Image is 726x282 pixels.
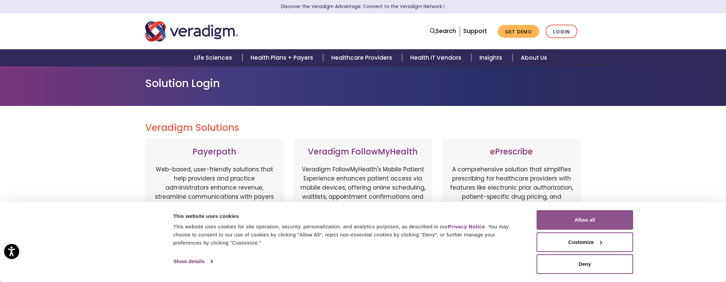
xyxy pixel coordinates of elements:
[186,49,242,66] a: Life Sciences
[145,122,581,134] h2: Veradigm Solutions
[173,223,521,247] div: This website uses cookies for site operation, security, personalization, and analytics purposes, ...
[301,147,425,157] h3: Veradigm FollowMyHealth
[430,27,456,36] a: Search
[281,3,445,10] a: Discover the Veradigm Advantage: Connect to the Veradigm NetworkLearn More
[449,165,574,236] p: A comprehensive solution that simplifies prescribing for healthcare providers with features like ...
[242,49,323,66] a: Health Plans + Payers
[173,256,212,266] a: Show details
[537,210,633,230] button: Allow all
[152,147,277,157] h3: Payerpath
[546,25,577,38] a: Login
[448,224,485,229] a: Privacy Notice
[442,3,445,10] span: Learn More
[513,49,555,66] a: About Us
[173,212,521,220] div: This website uses cookies
[537,232,633,252] button: Customize
[402,49,471,66] a: Health IT Vendors
[323,49,402,66] a: Healthcare Providers
[301,165,425,229] p: Veradigm FollowMyHealth's Mobile Patient Experience enhances patient access via mobile devices, o...
[498,25,539,38] a: Get Demo
[449,147,574,157] h3: ePrescribe
[145,77,581,90] h1: Solution Login
[471,49,512,66] a: Insights
[463,27,487,35] a: Support
[537,254,633,274] button: Deny
[145,20,238,43] img: Veradigm logo
[152,165,277,236] p: Web-based, user-friendly solutions that help providers and practice administrators enhance revenu...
